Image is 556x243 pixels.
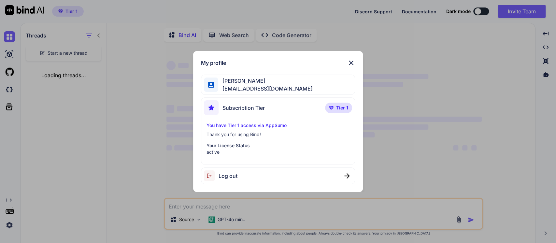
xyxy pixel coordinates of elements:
[207,142,350,149] p: Your License Status
[201,59,226,67] h1: My profile
[219,172,237,180] span: Log out
[329,106,334,110] img: premium
[336,105,348,111] span: Tier 1
[204,170,219,181] img: logout
[204,100,219,115] img: subscription
[208,82,214,88] img: profile
[207,122,350,129] p: You have Tier 1 access via AppSumo
[344,173,349,179] img: close
[218,85,312,93] span: [EMAIL_ADDRESS][DOMAIN_NAME]
[207,131,350,138] p: Thank you for using Bind!
[222,104,265,112] span: Subscription Tier
[207,149,350,155] p: active
[347,59,355,67] img: close
[218,77,312,85] span: [PERSON_NAME]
